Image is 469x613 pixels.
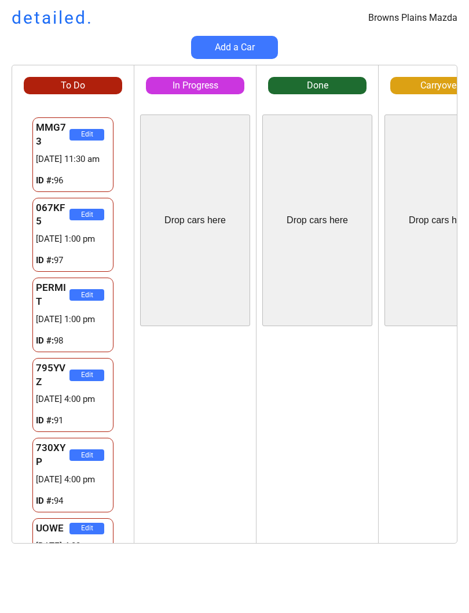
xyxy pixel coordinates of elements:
[36,281,69,309] div: PERMIT
[146,79,244,92] div: In Progress
[287,214,348,227] div: Drop cars here
[69,523,104,534] button: Edit
[69,129,104,141] button: Edit
[36,335,110,347] div: 98
[36,361,69,389] div: 795YVZ
[368,12,457,24] div: Browns Plains Mazda
[69,289,104,301] button: Edit
[164,214,226,227] div: Drop cars here
[36,335,54,346] strong: ID #:
[12,6,93,30] h1: detailed.
[36,496,54,506] strong: ID #:
[36,175,54,186] strong: ID #:
[268,79,367,92] div: Done
[36,495,110,507] div: 94
[36,522,69,536] div: UOWE
[36,233,110,245] div: [DATE] 1:00 pm
[36,441,69,469] div: 730XYP
[36,393,110,405] div: [DATE] 4:00 pm
[36,415,54,426] strong: ID #:
[36,415,110,427] div: 91
[36,255,54,265] strong: ID #:
[24,79,122,92] div: To Do
[36,313,110,326] div: [DATE] 1:00 pm
[36,540,110,552] div: [DATE] 4:00 pm
[36,254,110,267] div: 97
[69,209,104,220] button: Edit
[36,175,110,187] div: 96
[69,449,104,461] button: Edit
[191,36,278,59] button: Add a Car
[36,153,110,165] div: [DATE] 11:30 am
[36,474,110,486] div: [DATE] 4:00 pm
[69,370,104,381] button: Edit
[36,121,69,149] div: MMG73
[36,201,69,229] div: 067KF5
